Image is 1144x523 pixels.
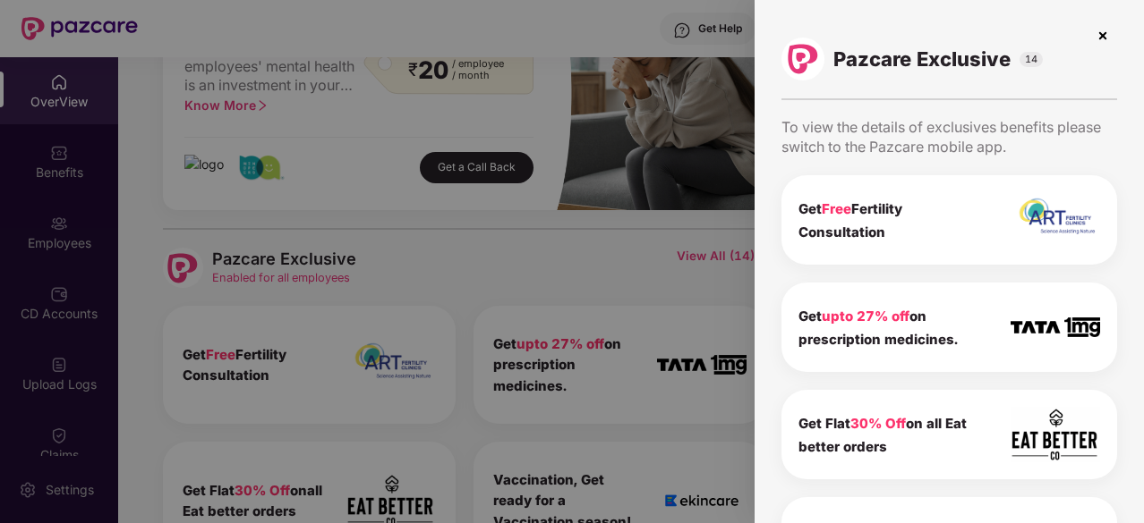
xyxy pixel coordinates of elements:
[822,200,851,217] span: Free
[822,308,909,325] span: upto 27% off
[850,415,906,432] span: 30% Off
[1011,317,1100,338] img: icon
[788,44,818,74] img: logo
[798,200,902,240] b: Get Fertility Consultation
[1089,21,1117,50] img: svg+xml;base64,PHN2ZyBpZD0iQ3Jvc3MtMzJ4MzIiIHhtbG5zPSJodHRwOi8vd3d3LnczLm9yZy8yMDAwL3N2ZyIgd2lkdG...
[798,308,958,348] b: Get on prescription medicines.
[1020,52,1043,67] span: 14
[1011,196,1100,244] img: icon
[798,415,967,455] b: Get Flat on all Eat better orders
[781,118,1101,156] span: To view the details of exclusives benefits please switch to the Pazcare mobile app.
[833,46,1011,72] span: Pazcare Exclusive
[1011,407,1100,461] img: icon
